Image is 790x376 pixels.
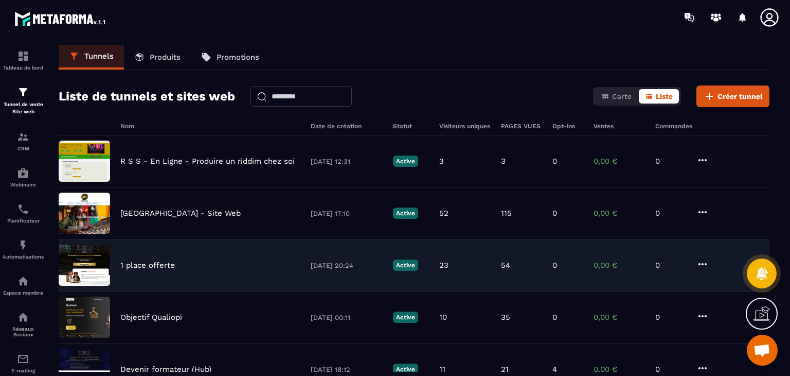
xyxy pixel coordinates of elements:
h6: Opt-ins [552,123,583,130]
img: automations [17,239,29,251]
p: Promotions [217,53,259,62]
img: social-network [17,311,29,323]
a: automationsautomationsAutomatisations [3,231,44,267]
p: 0 [655,209,686,218]
p: Active [393,208,418,219]
img: email [17,353,29,365]
p: Automatisations [3,254,44,260]
p: 0 [552,209,557,218]
a: social-networksocial-networkRéseaux Sociaux [3,303,44,345]
p: 0,00 € [594,209,645,218]
img: image [59,141,110,182]
h6: Nom [120,123,300,130]
p: R S S - En Ligne - Produire un riddim chez soi [120,157,295,166]
h6: Commandes [655,123,692,130]
span: Créer tunnel [717,91,763,101]
p: CRM [3,146,44,151]
p: 35 [501,313,510,322]
span: Liste [656,92,673,100]
a: Produits [124,45,191,70]
a: automationsautomationsWebinaire [3,159,44,195]
h2: Liste de tunnels et sites web [59,86,235,107]
span: Carte [612,92,632,100]
a: Promotions [191,45,270,70]
p: 3 [439,157,444,166]
p: Produits [150,53,181,62]
p: [DATE] 12:31 [311,158,383,165]
p: [GEOGRAPHIC_DATA] - Site Web [120,209,241,218]
p: 0 [655,261,686,270]
p: 54 [501,261,510,270]
p: [DATE] 17:10 [311,210,383,217]
div: Ouvrir le chat [747,335,778,366]
img: formation [17,50,29,62]
p: Webinaire [3,182,44,187]
p: Active [393,312,418,323]
a: formationformationTunnel de vente Site web [3,78,44,123]
p: Espace membre [3,290,44,296]
button: Liste [639,89,679,104]
p: Réseaux Sociaux [3,326,44,337]
a: formationformationCRM [3,123,44,159]
img: formation [17,131,29,143]
p: [DATE] 20:24 [311,262,383,269]
p: 11 [439,365,445,374]
h6: Visiteurs uniques [439,123,491,130]
a: automationsautomationsEspace membre [3,267,44,303]
h6: Statut [393,123,429,130]
button: Carte [595,89,638,104]
p: Devenir formateur (Hub) [120,365,211,374]
p: Tunnel de vente Site web [3,101,44,115]
a: schedulerschedulerPlanificateur [3,195,44,231]
img: image [59,193,110,234]
p: 1 place offerte [120,261,175,270]
img: scheduler [17,203,29,215]
p: 0 [655,157,686,166]
p: 0 [655,365,686,374]
img: image [59,297,110,338]
button: Créer tunnel [696,86,769,107]
h6: PAGES VUES [501,123,542,130]
a: Tunnels [59,45,124,70]
p: 23 [439,261,448,270]
p: [DATE] 18:12 [311,366,383,373]
p: 52 [439,209,448,218]
img: logo [14,9,107,28]
p: Active [393,364,418,375]
p: 0,00 € [594,313,645,322]
p: 0,00 € [594,157,645,166]
p: 115 [501,209,512,218]
p: 3 [501,157,506,166]
p: Planificateur [3,218,44,224]
p: 10 [439,313,447,322]
img: image [59,245,110,286]
img: automations [17,275,29,287]
img: automations [17,167,29,179]
p: 0 [552,261,557,270]
h6: Date de création [311,123,383,130]
h6: Ventes [594,123,645,130]
p: Active [393,260,418,271]
p: 0,00 € [594,365,645,374]
a: formationformationTableau de bord [3,42,44,78]
p: Tunnels [84,52,114,61]
p: 0 [552,313,557,322]
p: 4 [552,365,557,374]
p: 0,00 € [594,261,645,270]
p: Objectif Qualiopi [120,313,182,322]
p: 0 [655,313,686,322]
p: Tableau de bord [3,65,44,71]
p: [DATE] 00:11 [311,314,383,321]
p: 21 [501,365,509,374]
p: Active [393,156,418,167]
p: 0 [552,157,557,166]
img: formation [17,86,29,98]
p: E-mailing [3,368,44,373]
